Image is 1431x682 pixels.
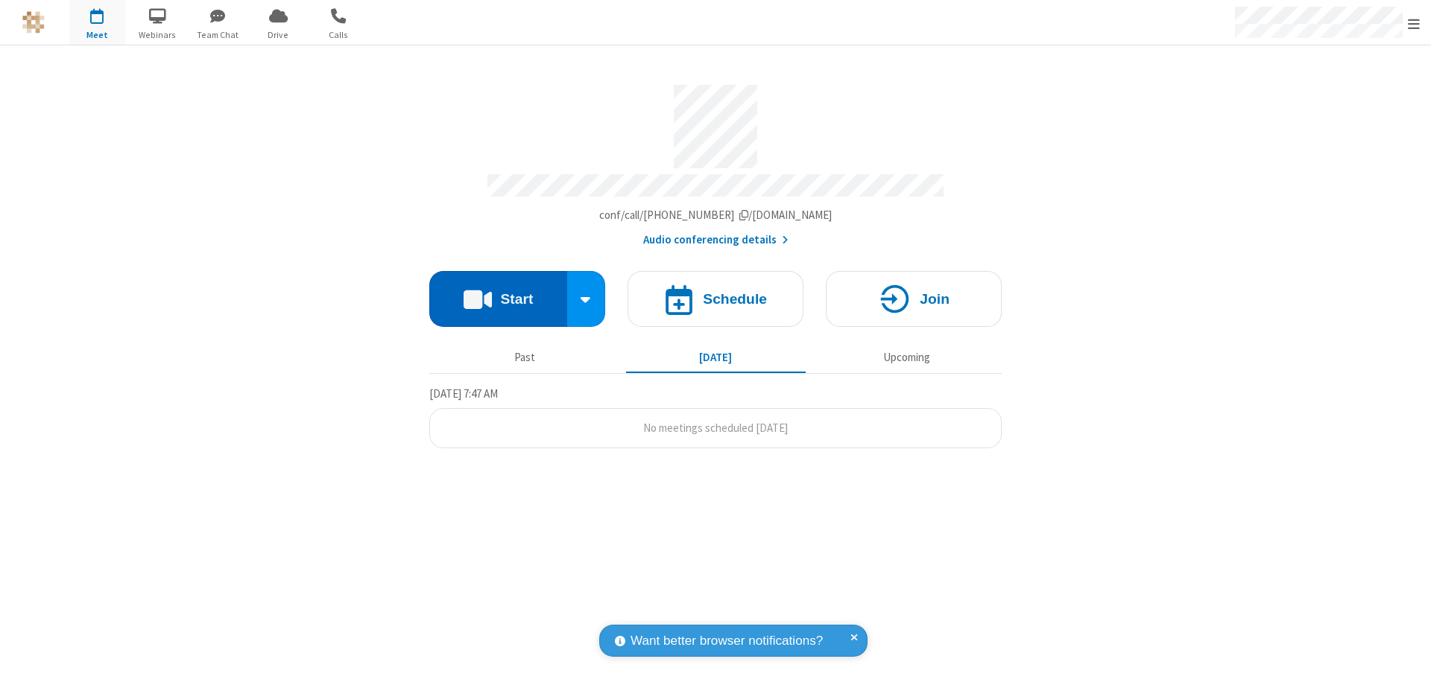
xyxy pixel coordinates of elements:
[817,343,996,372] button: Upcoming
[628,271,803,327] button: Schedule
[703,292,767,306] h4: Schedule
[250,28,306,42] span: Drive
[429,386,498,401] span: [DATE] 7:47 AM
[311,28,367,42] span: Calls
[69,28,125,42] span: Meet
[631,631,823,651] span: Want better browser notifications?
[190,28,246,42] span: Team Chat
[643,232,789,249] button: Audio conferencing details
[130,28,186,42] span: Webinars
[826,271,1002,327] button: Join
[429,271,567,327] button: Start
[626,343,806,372] button: [DATE]
[429,74,1002,249] section: Account details
[500,292,533,306] h4: Start
[599,208,833,222] span: Copy my meeting room link
[22,11,45,34] img: QA Selenium DO NOT DELETE OR CHANGE
[920,292,950,306] h4: Join
[435,343,615,372] button: Past
[429,385,1002,449] section: Today's Meetings
[567,271,606,327] div: Start conference options
[643,421,788,435] span: No meetings scheduled [DATE]
[599,207,833,224] button: Copy my meeting room linkCopy my meeting room link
